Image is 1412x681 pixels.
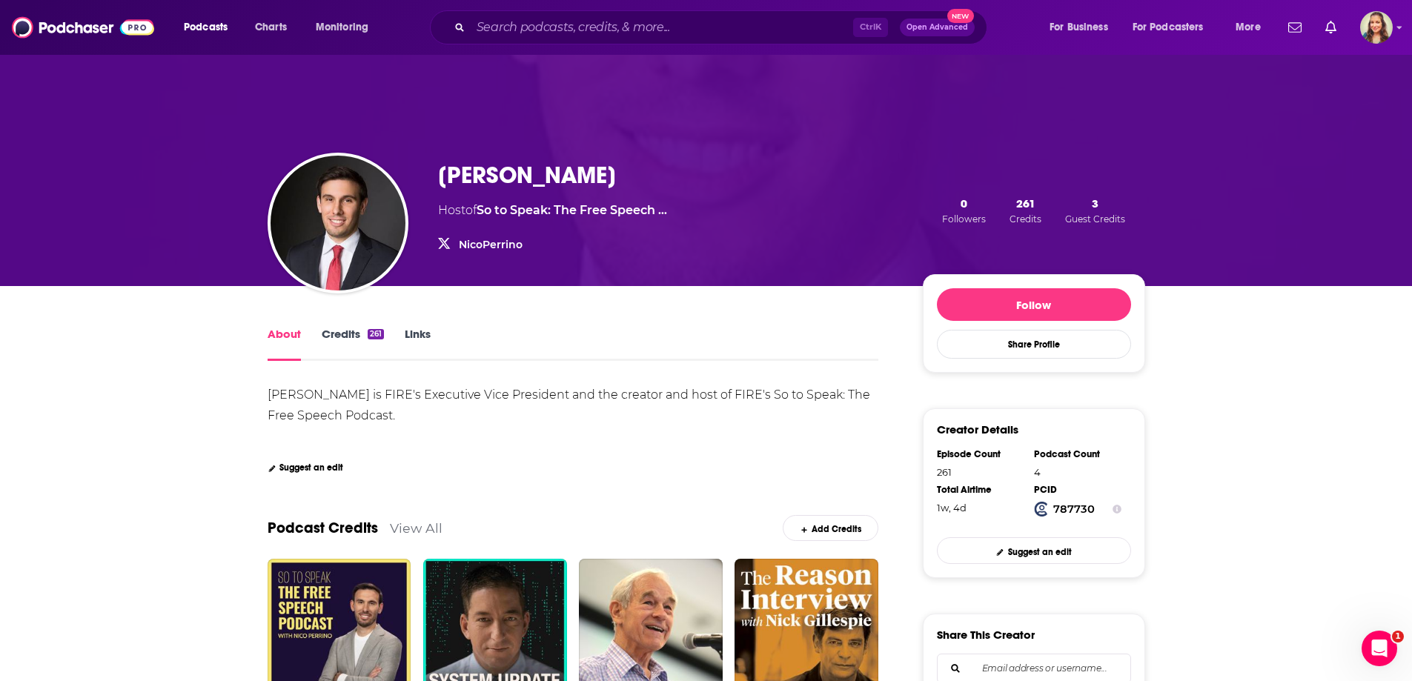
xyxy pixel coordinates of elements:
[1039,16,1127,39] button: open menu
[390,520,443,536] a: View All
[1133,17,1204,38] span: For Podcasters
[438,203,465,217] span: Host
[184,17,228,38] span: Podcasts
[938,196,990,225] button: 0Followers
[271,156,405,290] img: Nico Perrino
[305,16,388,39] button: open menu
[937,628,1035,642] h3: Share This Creator
[937,484,1024,496] div: Total Airtime
[1360,11,1393,44] button: Show profile menu
[444,10,1001,44] div: Search podcasts, credits, & more...
[438,161,616,190] h1: [PERSON_NAME]
[1010,213,1041,225] span: Credits
[937,330,1131,359] button: Share Profile
[322,327,384,361] a: Credits261
[268,519,378,537] a: Podcast Credits
[1034,502,1049,516] img: Podchaser Creator ID logo
[937,466,1024,478] div: 261
[459,238,523,251] a: NicoPerrino
[1236,17,1261,38] span: More
[268,327,301,361] a: About
[783,515,878,541] a: Add Credits
[268,462,344,473] a: Suggest an edit
[1034,484,1121,496] div: PCID
[1360,11,1393,44] img: User Profile
[937,448,1024,460] div: Episode Count
[316,17,368,38] span: Monitoring
[937,422,1018,436] h3: Creator Details
[1065,213,1125,225] span: Guest Credits
[405,327,431,361] a: Links
[1005,196,1046,225] button: 261Credits
[368,329,384,339] div: 261
[173,16,247,39] button: open menu
[1225,16,1279,39] button: open menu
[268,388,873,422] div: [PERSON_NAME] is FIRE's Executive Vice President and the creator and host of FIRE's So to Speak: ...
[245,16,296,39] a: Charts
[906,24,968,31] span: Open Advanced
[12,13,154,41] img: Podchaser - Follow, Share and Rate Podcasts
[1319,15,1342,40] a: Show notifications dropdown
[1016,196,1035,210] span: 261
[947,9,974,23] span: New
[1392,631,1404,642] span: 1
[1123,16,1225,39] button: open menu
[1282,15,1307,40] a: Show notifications dropdown
[1034,466,1121,478] div: 4
[900,19,975,36] button: Open AdvancedNew
[471,16,853,39] input: Search podcasts, credits, & more...
[1113,502,1121,516] button: Show Info
[1092,196,1098,210] span: 3
[937,288,1131,321] button: Follow
[937,537,1131,563] a: Suggest an edit
[942,213,986,225] span: Followers
[1360,11,1393,44] span: Logged in as adriana.guzman
[1053,502,1095,516] strong: 787730
[1061,196,1130,225] button: 3Guest Credits
[1050,17,1108,38] span: For Business
[1034,448,1121,460] div: Podcast Count
[961,196,967,210] span: 0
[255,17,287,38] span: Charts
[853,18,888,37] span: Ctrl K
[1362,631,1397,666] iframe: Intercom live chat
[465,203,667,217] span: of
[937,502,967,514] span: 266 hours, 45 minutes, 20 seconds
[477,203,667,217] a: So to Speak: The Free Speech Podcast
